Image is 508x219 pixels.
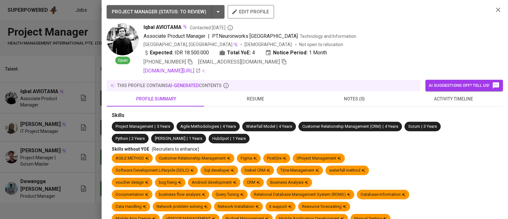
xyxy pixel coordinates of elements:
div: Customer Relationship Management [159,155,231,161]
div: Project Management [297,155,341,161]
div: Documentation [116,192,149,198]
span: Project Management [116,124,153,129]
span: Open [115,58,130,64]
div: Software Development Lifecycle (SDLC) [116,168,194,174]
div: Figma [241,155,257,161]
img: magic_wand.svg [233,42,238,47]
span: [EMAIL_ADDRESS][DOMAIN_NAME] [198,59,280,65]
svg: By Batam recruiter [227,24,233,31]
span: PT.Neuronworks [GEOGRAPHIC_DATA] [212,33,298,39]
span: 1 Years [232,136,246,141]
div: CRM [247,180,260,186]
span: Associate Product Manager [144,33,205,39]
span: 4 [252,49,255,57]
div: Siebel CRM [244,168,270,174]
span: | [421,124,422,130]
span: | [155,124,156,130]
div: Data Handling [116,204,146,210]
span: PROJECT MANAGER [112,9,157,15]
span: Customer Relationship Management (CRM) [302,124,381,129]
div: Tịme Management [280,168,319,174]
span: | [129,136,130,142]
span: 3 Years [424,124,437,129]
div: Sql developer [204,168,234,174]
img: 044413ab59a7abf2a03c83b806d215e7.jpg [107,24,138,55]
p: Not open to relocation [299,41,343,48]
div: Network problem solving [157,204,208,210]
span: resume [210,95,301,103]
span: (Recruiters to enhance) [152,147,199,152]
span: Iqbal AVIOTAMA [144,24,182,31]
div: Android development [192,180,237,186]
div: Relational Database Management System (RDMS) [254,192,351,198]
b: Expected: [150,49,173,57]
div: Business Analysis [270,180,308,186]
span: AI suggestions off? Tell us! [429,82,500,89]
div: 1 Month [265,49,327,57]
span: Contacted [DATE] [190,24,233,31]
span: [DEMOGRAPHIC_DATA] [244,41,293,48]
div: Database Information [361,192,405,198]
div: AGILE METHOD [116,155,149,161]
div: waterfall method [329,168,365,174]
div: IDR 18.500.000 [144,49,209,57]
button: AI suggestions off? Tell us! [425,80,503,91]
div: Query Tuning [216,192,244,198]
span: | [220,124,221,130]
span: | [230,136,231,142]
div: Resource forecasting [302,204,346,210]
span: Python [116,136,128,141]
span: [PERSON_NAME] [155,136,185,141]
b: Notice Period: [273,49,308,57]
span: Scrum [408,124,420,129]
button: edit profile [228,5,274,18]
span: 1 Years [189,136,202,141]
span: HubSpot [212,136,229,141]
div: [GEOGRAPHIC_DATA], [GEOGRAPHIC_DATA] [144,41,238,48]
span: notes (0) [309,95,400,103]
button: PROJECT MANAGER (STATUS: To Review) [107,5,224,18]
div: business flow analysis [159,192,205,198]
div: PostGre [267,155,286,161]
a: [DOMAIN_NAME][URL] [144,67,201,75]
span: | [383,124,384,130]
div: Network Installation [218,204,259,210]
span: activity timeline [408,95,499,103]
span: | [208,32,210,40]
span: | [187,136,188,142]
span: Agile Methodologies [180,124,219,129]
span: | [277,124,277,130]
div: it support [269,204,292,210]
span: Technology and Information [300,34,356,39]
span: Waterfall Model [246,124,275,129]
div: Skills [112,112,498,119]
span: Skills without YOE [112,147,149,152]
p: this profile contains contents [117,82,222,89]
b: Total YoE: [227,49,251,57]
span: 4 Years [223,124,236,129]
a: edit profile [228,9,274,14]
span: 5 Years [157,124,170,129]
img: magic_wand.svg [182,24,187,29]
span: profile summary [110,95,202,103]
div: voucher design [116,180,149,186]
span: [PHONE_NUMBER] [144,59,186,65]
span: edit profile [233,8,269,16]
div: bug fixing [159,180,182,186]
span: 2 Years [131,136,145,141]
span: 4 Years [385,124,398,129]
span: 4 Years [279,124,292,129]
span: ( STATUS : To Review ) [159,9,206,15]
span: AI-generated [168,83,199,88]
